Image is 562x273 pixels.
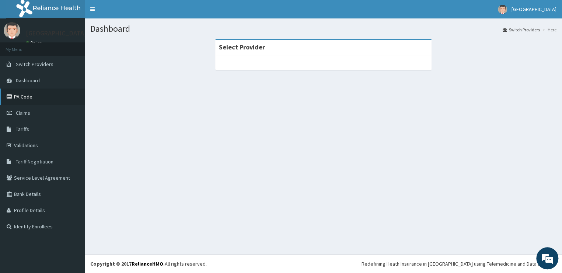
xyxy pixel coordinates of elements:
[362,260,556,267] div: Redefining Heath Insurance in [GEOGRAPHIC_DATA] using Telemedicine and Data Science!
[498,5,507,14] img: User Image
[512,6,556,13] span: [GEOGRAPHIC_DATA]
[4,22,20,39] img: User Image
[16,158,53,165] span: Tariff Negotiation
[26,40,43,45] a: Online
[90,24,556,34] h1: Dashboard
[16,77,40,84] span: Dashboard
[219,43,265,51] strong: Select Provider
[85,254,562,273] footer: All rights reserved.
[26,30,87,37] p: [GEOGRAPHIC_DATA]
[541,27,556,33] li: Here
[16,126,29,132] span: Tariffs
[503,27,540,33] a: Switch Providers
[132,260,163,267] a: RelianceHMO
[16,61,53,68] span: Switch Providers
[90,260,165,267] strong: Copyright © 2017 .
[16,110,30,116] span: Claims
